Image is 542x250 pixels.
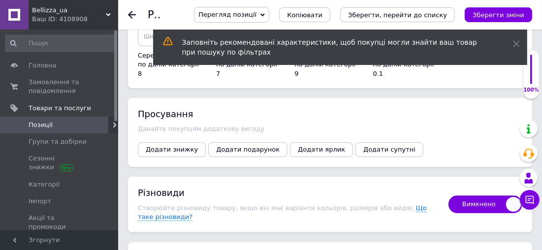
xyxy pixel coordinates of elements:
[29,154,91,172] span: Сезонні знижки
[523,49,540,99] div: 100% Якість заповнення
[473,11,524,19] i: Зберегти зміни
[29,78,91,95] span: Замовлення та повідомлення
[523,87,539,94] div: 100%
[138,108,522,120] div: Просування
[287,11,322,19] span: Копіювати
[348,11,447,19] i: Зберегти, перейти до списку
[138,51,209,78] div: Середнє значення по даній категорії - 8
[298,146,345,153] span: Додати ярлик
[29,197,51,206] span: Імпорт
[355,142,423,157] button: Додати супутні
[520,190,540,210] button: Чат з покупцем
[128,11,136,19] div: Повернутися назад
[340,7,455,22] button: Зберегти, перейти до списку
[363,146,415,153] span: Додати супутні
[32,6,106,15] span: Bellizza_ua
[5,34,116,52] input: Пошук
[182,37,488,57] div: Заповніть рекомендовані характеристики, щоб покупці могли знайти ваш товар при пошуку по фільтрах
[216,146,280,153] span: Додати подарунок
[290,142,353,157] button: Додати ярлик
[138,125,522,132] div: Давайте покупцям додаткову вигоду
[208,142,287,157] button: Додати подарунок
[448,195,522,213] span: Вимкнено
[146,146,198,153] span: Додати знижку
[138,187,439,199] div: Різновиди
[29,137,87,146] span: Групи та добірки
[198,11,256,18] span: Перегляд позиції
[29,104,91,113] span: Товари та послуги
[148,9,496,21] h1: Редагування позиції: Злитий купальник "Грація" на одне плече
[29,61,56,70] span: Головна
[279,7,330,22] button: Копіювати
[138,27,209,46] input: Ширина, см
[29,180,60,189] span: Категорії
[29,214,91,231] span: Акції та промокоди
[465,7,532,22] button: Зберегти зміни
[32,15,118,24] div: Ваш ID: 4108908
[138,204,416,212] span: Створюйте різновиду товару, якщо він має варіанти кольорів, розмірів або видів.
[138,204,427,221] span: Що таке різновиди?
[138,142,206,157] button: Додати знижку
[29,121,53,129] span: Позиції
